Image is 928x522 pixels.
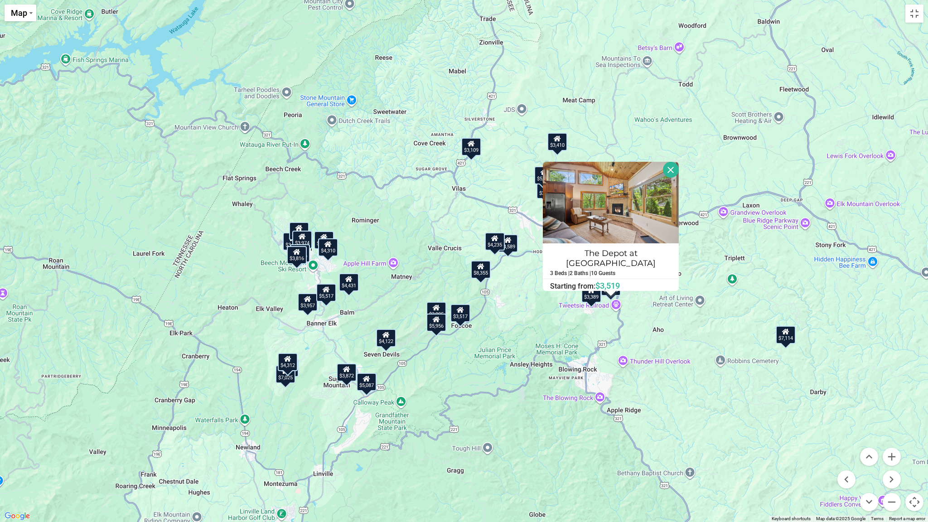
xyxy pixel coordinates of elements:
h5: 3 Beds | [550,271,570,276]
button: Move up [860,448,878,466]
h5: 10 Guests [591,271,615,276]
a: The Depot at [GEOGRAPHIC_DATA] 3 Beds | 2 Baths | 10 Guests Starting from:$3,519 [543,243,679,291]
div: $3,389 [581,285,601,303]
h4: The Depot at [GEOGRAPHIC_DATA] [543,246,678,271]
span: $3,519 [595,281,620,290]
h5: 2 Baths | [570,271,591,276]
div: $3,775 [536,181,556,199]
a: Report a map error [889,516,925,521]
button: Close [663,162,679,178]
button: Move down [860,493,878,511]
button: Move right [883,470,901,488]
div: $3,410 [547,133,567,151]
button: Map camera controls [905,493,923,511]
button: Keyboard shortcuts [772,516,811,522]
div: $5,822 [534,166,554,184]
a: Terms [871,516,884,521]
span: Map data ©2025 Google [816,516,865,521]
button: Move left [837,470,855,488]
img: The Depot at Fox Den [543,162,679,243]
h6: Starting from: [543,281,678,290]
button: Zoom out [883,493,901,511]
button: Zoom in [883,448,901,466]
div: $7,114 [776,326,796,344]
